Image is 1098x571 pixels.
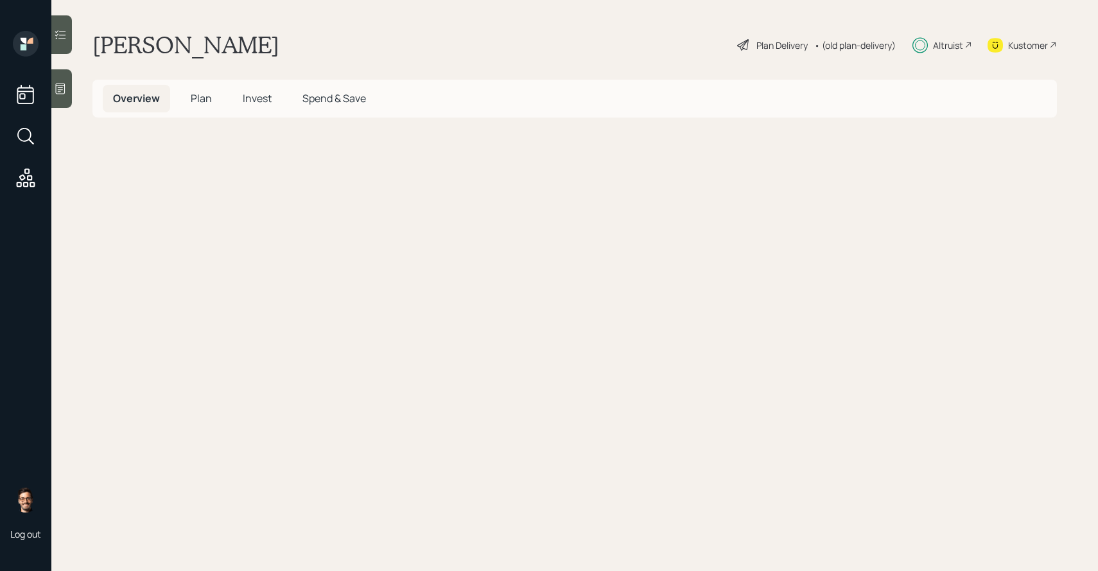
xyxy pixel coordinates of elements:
[10,528,41,540] div: Log out
[243,91,272,105] span: Invest
[302,91,366,105] span: Spend & Save
[113,91,160,105] span: Overview
[814,39,896,52] div: • (old plan-delivery)
[756,39,808,52] div: Plan Delivery
[191,91,212,105] span: Plan
[13,487,39,513] img: sami-boghos-headshot.png
[933,39,963,52] div: Altruist
[92,31,279,59] h1: [PERSON_NAME]
[1008,39,1048,52] div: Kustomer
